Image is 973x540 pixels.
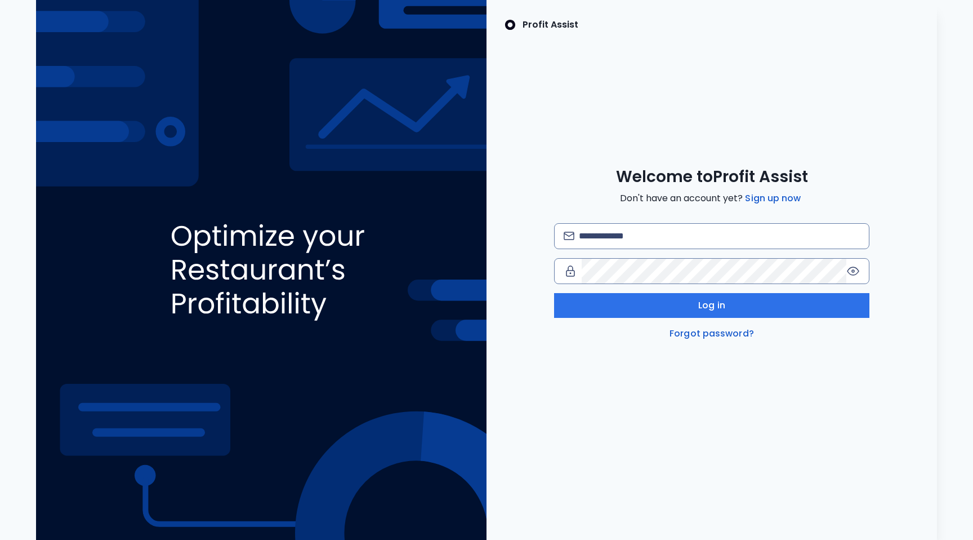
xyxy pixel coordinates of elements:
[564,232,574,240] img: email
[667,327,756,340] a: Forgot password?
[616,167,808,187] span: Welcome to Profit Assist
[743,192,803,205] a: Sign up now
[620,192,803,205] span: Don't have an account yet?
[698,299,725,312] span: Log in
[554,293,869,318] button: Log in
[523,18,578,32] p: Profit Assist
[505,18,516,32] img: SpotOn Logo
